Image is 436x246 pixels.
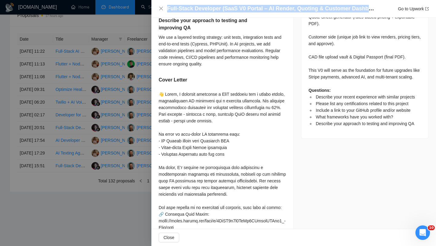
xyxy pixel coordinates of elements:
span: Close [163,234,174,241]
span: 10 [428,225,435,230]
h4: Full-Stack Developer (SaaS V0 Portal – AI Render, Quoting & Customer Dashboard) [167,5,376,12]
strong: Questions: [309,88,331,93]
span: Describe your approach to testing and improving QA [316,121,414,126]
span: Please list any certifications related to this project [316,101,408,106]
a: Go to Upworkexport [398,6,429,11]
h5: Describe your approach to testing and improving QA [159,17,267,32]
button: Close [159,233,179,242]
span: Describe your recent experience with similar projects [316,95,415,99]
div: We use a layered testing strategy: unit tests, integration tests and end-to-end tests (Cypress, P... [159,34,286,67]
button: Close [159,6,163,11]
span: Include a link to your GitHub profile and/or website [316,108,411,113]
h5: Cover Letter [159,76,187,84]
span: close [159,6,163,11]
span: export [425,7,429,11]
iframe: Intercom live chat [415,225,430,240]
span: What frameworks have you worked with? [316,115,393,119]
